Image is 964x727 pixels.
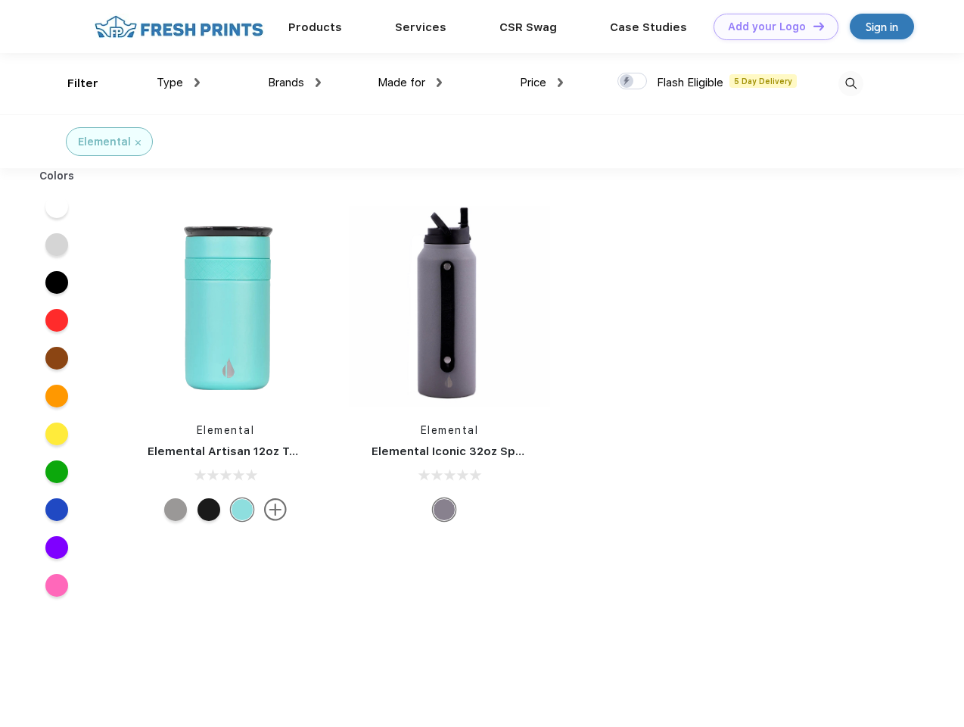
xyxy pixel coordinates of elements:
img: dropdown.png [316,78,321,87]
img: dropdown.png [194,78,200,87]
img: func=resize&h=266 [125,206,326,407]
div: Graphite [164,498,187,521]
div: Robin's Egg [231,498,253,521]
div: Sign in [866,18,898,36]
a: Elemental [197,424,255,436]
a: Products [288,20,342,34]
a: Elemental [421,424,479,436]
a: Elemental Iconic 32oz Sport Water Bottle [372,445,611,458]
a: CSR Swag [499,20,557,34]
div: Colors [28,168,86,184]
span: 5 Day Delivery [729,74,797,88]
div: Graphite [433,498,456,521]
div: Elemental [78,134,131,150]
span: Price [520,76,546,89]
img: more.svg [264,498,287,521]
img: dropdown.png [437,78,442,87]
span: Brands [268,76,304,89]
img: func=resize&h=266 [349,206,550,407]
img: DT [813,22,824,30]
img: desktop_search.svg [838,71,863,96]
div: Matte Black [197,498,220,521]
div: Filter [67,75,98,92]
img: dropdown.png [558,78,563,87]
img: filter_cancel.svg [135,140,141,145]
a: Services [395,20,446,34]
a: Sign in [850,14,914,39]
div: Add your Logo [728,20,806,33]
img: fo%20logo%202.webp [90,14,268,40]
span: Made for [378,76,425,89]
span: Type [157,76,183,89]
span: Flash Eligible [657,76,723,89]
a: Elemental Artisan 12oz Tumbler [148,445,330,458]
